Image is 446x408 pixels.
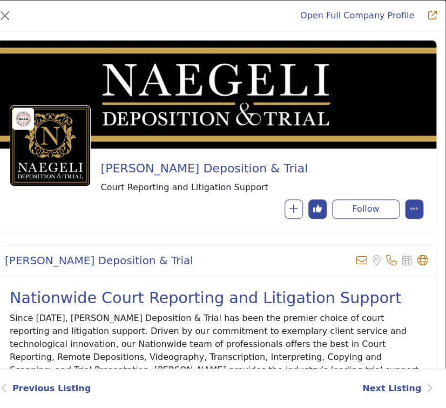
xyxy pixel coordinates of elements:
[15,111,31,127] img: NALS Vendor Partners
[10,289,423,307] h2: Nationwide Court Reporting and Litigation Support
[101,181,418,194] span: Court Reporting and Litigation Support
[332,199,400,219] button: Redirect to login
[420,9,437,22] a: Redirect to naegeli-deposition-trial
[300,10,414,21] a: Redirect to naegeli-deposition-trial
[5,254,193,267] h2: NAEGELI Deposition & Trial
[10,105,91,186] img: naegeli-deposition-trial logo
[308,199,327,219] button: Redirect to login page
[1,382,91,395] a: Previous Listing
[101,162,418,176] h2: [PERSON_NAME] Deposition & Trial
[405,199,423,219] button: More Options
[362,382,433,395] a: Next Listing
[285,199,303,219] button: Redirect to login page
